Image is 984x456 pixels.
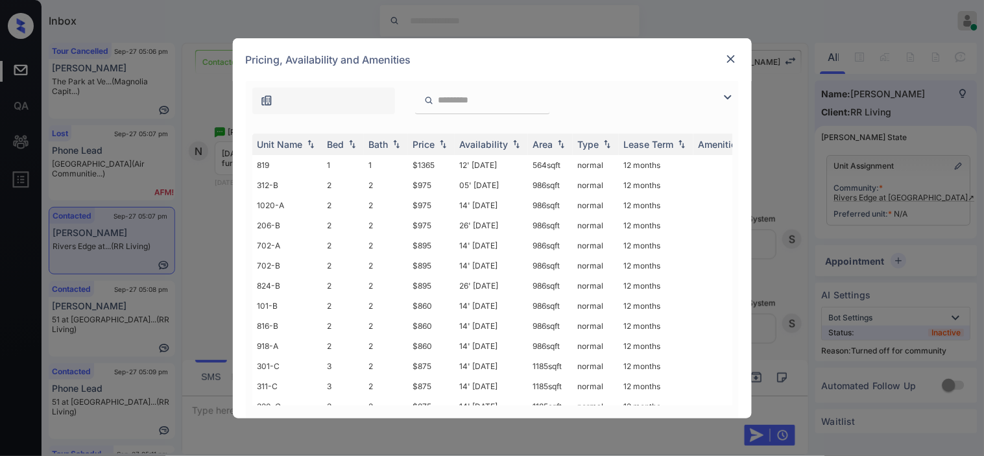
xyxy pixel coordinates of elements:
[699,139,742,150] div: Amenities
[364,235,408,256] td: 2
[252,296,322,316] td: 101-B
[619,316,693,336] td: 12 months
[528,376,573,396] td: 1185 sqft
[258,139,303,150] div: Unit Name
[408,256,455,276] td: $895
[408,215,455,235] td: $975
[528,235,573,256] td: 986 sqft
[304,139,317,149] img: sorting
[528,256,573,276] td: 986 sqft
[573,356,619,376] td: normal
[364,336,408,356] td: 2
[528,296,573,316] td: 986 sqft
[573,396,619,416] td: normal
[364,356,408,376] td: 2
[573,296,619,316] td: normal
[322,376,364,396] td: 3
[364,215,408,235] td: 2
[601,139,614,149] img: sorting
[624,139,674,150] div: Lease Term
[619,195,693,215] td: 12 months
[455,215,528,235] td: 26' [DATE]
[408,376,455,396] td: $875
[252,396,322,416] td: 320-C
[455,235,528,256] td: 14' [DATE]
[252,175,322,195] td: 312-B
[455,276,528,296] td: 26' [DATE]
[252,356,322,376] td: 301-C
[364,155,408,175] td: 1
[252,215,322,235] td: 206-B
[364,396,408,416] td: 2
[573,256,619,276] td: normal
[528,195,573,215] td: 986 sqft
[408,155,455,175] td: $1365
[573,235,619,256] td: normal
[619,235,693,256] td: 12 months
[528,396,573,416] td: 1185 sqft
[573,376,619,396] td: normal
[619,175,693,195] td: 12 months
[322,356,364,376] td: 3
[455,195,528,215] td: 14' [DATE]
[322,396,364,416] td: 3
[455,155,528,175] td: 12' [DATE]
[573,316,619,336] td: normal
[408,235,455,256] td: $895
[455,376,528,396] td: 14' [DATE]
[364,195,408,215] td: 2
[252,155,322,175] td: 819
[533,139,553,150] div: Area
[555,139,568,149] img: sorting
[528,175,573,195] td: 986 sqft
[455,396,528,416] td: 14' [DATE]
[322,316,364,336] td: 2
[619,256,693,276] td: 12 months
[573,276,619,296] td: normal
[408,296,455,316] td: $860
[322,195,364,215] td: 2
[322,256,364,276] td: 2
[252,276,322,296] td: 824-B
[408,356,455,376] td: $875
[364,276,408,296] td: 2
[322,155,364,175] td: 1
[528,336,573,356] td: 986 sqft
[252,316,322,336] td: 816-B
[619,276,693,296] td: 12 months
[578,139,599,150] div: Type
[233,38,752,81] div: Pricing, Availability and Amenities
[573,215,619,235] td: normal
[460,139,509,150] div: Availability
[408,396,455,416] td: $875
[322,175,364,195] td: 2
[528,155,573,175] td: 564 sqft
[573,195,619,215] td: normal
[364,175,408,195] td: 2
[573,175,619,195] td: normal
[346,139,359,149] img: sorting
[437,139,450,149] img: sorting
[619,215,693,235] td: 12 months
[408,276,455,296] td: $895
[619,356,693,376] td: 12 months
[252,235,322,256] td: 702-A
[408,195,455,215] td: $975
[725,53,738,66] img: close
[510,139,523,149] img: sorting
[260,94,273,107] img: icon-zuma
[720,90,736,105] img: icon-zuma
[455,356,528,376] td: 14' [DATE]
[364,296,408,316] td: 2
[322,215,364,235] td: 2
[364,316,408,336] td: 2
[364,376,408,396] td: 2
[528,215,573,235] td: 986 sqft
[252,376,322,396] td: 311-C
[322,296,364,316] td: 2
[322,276,364,296] td: 2
[390,139,403,149] img: sorting
[322,336,364,356] td: 2
[252,336,322,356] td: 918-A
[322,235,364,256] td: 2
